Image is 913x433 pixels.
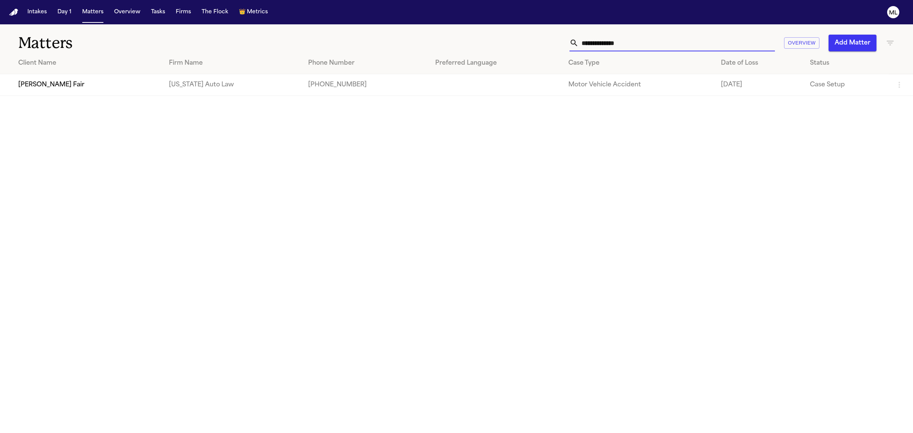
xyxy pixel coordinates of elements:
button: Tasks [148,5,168,19]
div: Phone Number [308,59,423,68]
td: Case Setup [804,74,889,96]
div: Date of Loss [721,59,798,68]
td: [US_STATE] Auto Law [163,74,302,96]
button: Firms [173,5,194,19]
td: [DATE] [715,74,804,96]
button: Day 1 [54,5,75,19]
a: Home [9,9,18,16]
button: crownMetrics [236,5,271,19]
div: Client Name [18,59,157,68]
button: Overview [784,37,819,49]
button: The Flock [199,5,231,19]
td: Motor Vehicle Accident [562,74,715,96]
button: Overview [111,5,143,19]
div: Case Type [568,59,709,68]
img: Finch Logo [9,9,18,16]
div: Status [810,59,883,68]
button: Intakes [24,5,50,19]
div: Firm Name [169,59,296,68]
button: Matters [79,5,107,19]
td: [PHONE_NUMBER] [302,74,429,96]
div: Preferred Language [435,59,556,68]
button: Add Matter [829,35,876,51]
h1: Matters [18,33,281,53]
